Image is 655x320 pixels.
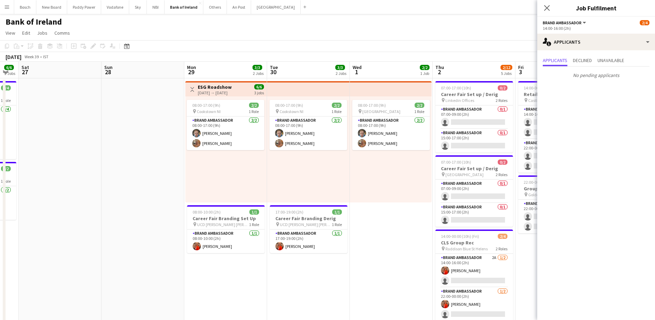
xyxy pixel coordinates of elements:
button: Sky [129,0,147,14]
p: No pending applicants [537,69,655,81]
span: 2/4 [640,20,649,25]
span: Unavailable [598,58,624,63]
span: Edit [22,30,30,36]
span: Comms [54,30,70,36]
button: Brand Ambassador [543,20,587,25]
button: Vodafone [101,0,129,14]
button: Others [203,0,227,14]
div: Applicants [537,34,655,50]
a: Edit [19,28,33,37]
a: Jobs [34,28,50,37]
span: Brand Ambassador [543,20,582,25]
button: NBI [147,0,165,14]
span: Week 39 [23,54,40,59]
div: IST [43,54,48,59]
h3: Job Fulfilment [537,3,655,12]
button: Bosch [14,0,36,14]
span: View [6,30,15,36]
button: New Board [36,0,67,14]
div: [DATE] [6,53,21,60]
button: Bank of Ireland [165,0,203,14]
h1: Bank of Ireland [6,17,62,27]
button: Paddy Power [67,0,101,14]
span: Applicants [543,58,567,63]
span: Jobs [37,30,47,36]
button: [GEOGRAPHIC_DATA] [251,0,301,14]
div: 14:00-16:00 (2h) [543,26,649,31]
a: View [3,28,18,37]
button: An Post [227,0,251,14]
span: Declined [573,58,592,63]
a: Comms [52,28,73,37]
